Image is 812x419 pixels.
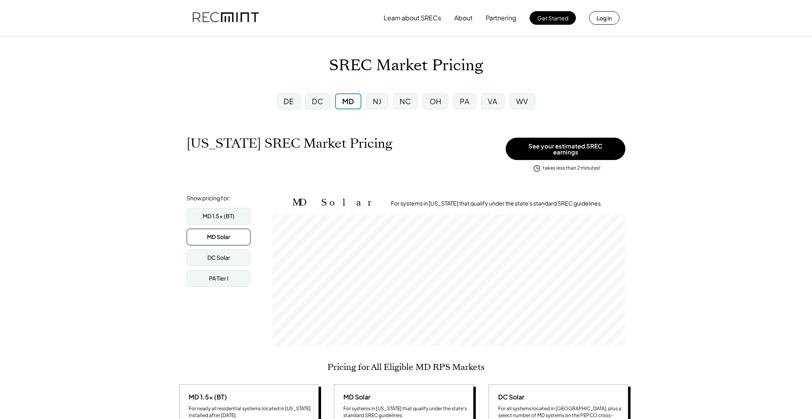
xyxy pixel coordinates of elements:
div: WV [516,96,528,106]
div: PA Tier I [209,275,229,283]
h2: Pricing for All Eligible MD RPS Markets [327,362,485,372]
div: MD Solar [207,233,230,241]
button: Get Started [530,11,576,25]
button: Learn about SRECs [384,10,441,26]
div: MD 1.5x (BT) [203,212,235,220]
button: Log in [589,11,619,25]
h2: MD Solar [292,197,379,208]
div: DC Solar [495,393,524,401]
button: About [454,10,473,26]
div: MD Solar [340,393,371,401]
div: OH [430,96,441,106]
div: DC Solar [207,254,230,262]
div: DC [312,96,323,106]
div: MD 1.5x (BT) [185,393,227,401]
div: takes less than 2 minutes! [543,165,600,172]
div: VA [488,96,497,106]
div: NJ [373,96,381,106]
h1: SREC Market Pricing [329,56,483,75]
button: See your estimated SREC earnings [506,138,625,160]
div: For systems in [US_STATE] that qualify under the state's standard SREC guidelines. [391,200,602,208]
div: NC [400,96,411,106]
div: For nearly all residential systems located in [US_STATE] installed after [DATE]. [189,405,312,419]
img: recmint-logotype%403x.png [193,4,259,32]
div: PA [460,96,469,106]
button: Partnering [486,10,516,26]
h1: [US_STATE] SREC Market Pricing [187,136,392,151]
div: MD [342,96,354,106]
div: Show pricing for: [187,194,231,202]
div: DE [284,96,294,106]
div: For systems in [US_STATE] that qualify under the state's standard SREC guidelines. [343,405,467,419]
